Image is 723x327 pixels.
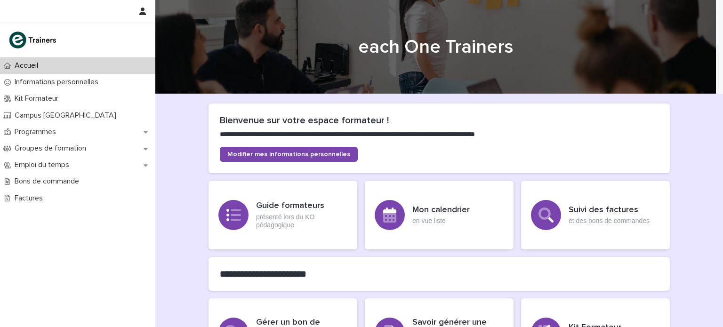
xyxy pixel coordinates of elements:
p: Accueil [11,61,46,70]
p: présenté lors du KO pédagogique [256,213,347,229]
span: Modifier mes informations personnelles [227,151,350,158]
h3: Suivi des factures [569,205,650,215]
h3: Mon calendrier [412,205,470,215]
p: Groupes de formation [11,144,94,153]
p: et des bons de commandes [569,217,650,225]
h2: Bienvenue sur votre espace formateur ! [220,115,659,126]
a: Mon calendrieren vue liste [365,181,514,249]
p: en vue liste [412,217,470,225]
p: Campus [GEOGRAPHIC_DATA] [11,111,124,120]
p: Programmes [11,128,64,136]
h3: Guide formateurs [256,201,347,211]
a: Modifier mes informations personnelles [220,147,358,162]
h1: each One Trainers [205,36,666,58]
p: Emploi du temps [11,160,77,169]
p: Bons de commande [11,177,87,186]
img: K0CqGN7SDeD6s4JG8KQk [8,31,59,49]
a: Suivi des factureset des bons de commandes [521,181,670,249]
a: Guide formateursprésenté lors du KO pédagogique [209,181,357,249]
p: Factures [11,194,50,203]
p: Kit Formateur [11,94,66,103]
p: Informations personnelles [11,78,106,87]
